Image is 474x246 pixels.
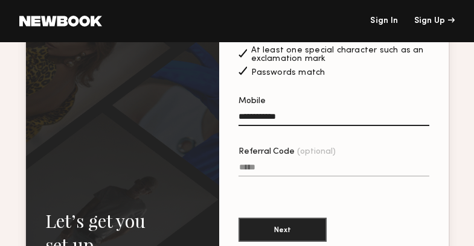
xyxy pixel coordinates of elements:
a: Sign In [370,17,398,25]
input: Mobile [239,112,429,126]
span: At least one special character such as an exclamation mark [251,46,429,63]
span: (optional) [297,148,336,156]
input: Referral Code(optional) [239,163,429,177]
div: Mobile [239,97,429,106]
div: Sign Up [414,17,455,25]
div: Referral Code [239,148,429,156]
button: Next [239,218,327,242]
span: Passwords match [251,69,325,77]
